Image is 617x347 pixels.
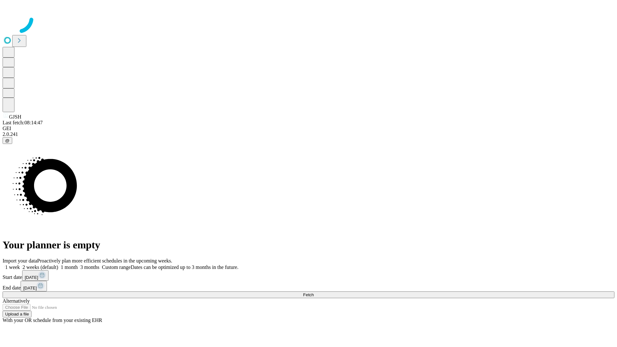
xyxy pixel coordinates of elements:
[3,137,12,144] button: @
[25,275,38,280] span: [DATE]
[3,270,614,281] div: Start date
[3,291,614,298] button: Fetch
[37,258,172,263] span: Proactively plan more efficient schedules in the upcoming weeks.
[131,264,238,270] span: Dates can be optimized up to 3 months in the future.
[5,264,20,270] span: 1 week
[9,114,21,120] span: GJSH
[3,239,614,251] h1: Your planner is empty
[21,281,47,291] button: [DATE]
[303,292,314,297] span: Fetch
[3,317,102,323] span: With your OR schedule from your existing EHR
[22,270,49,281] button: [DATE]
[3,311,31,317] button: Upload a file
[3,126,614,131] div: GEI
[5,138,10,143] span: @
[23,286,37,290] span: [DATE]
[102,264,130,270] span: Custom range
[3,131,614,137] div: 2.0.241
[22,264,58,270] span: 2 weeks (default)
[3,281,614,291] div: End date
[3,298,30,304] span: Alternatively
[80,264,99,270] span: 3 months
[3,258,37,263] span: Import your data
[61,264,78,270] span: 1 month
[3,120,43,125] span: Last fetch: 08:14:47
